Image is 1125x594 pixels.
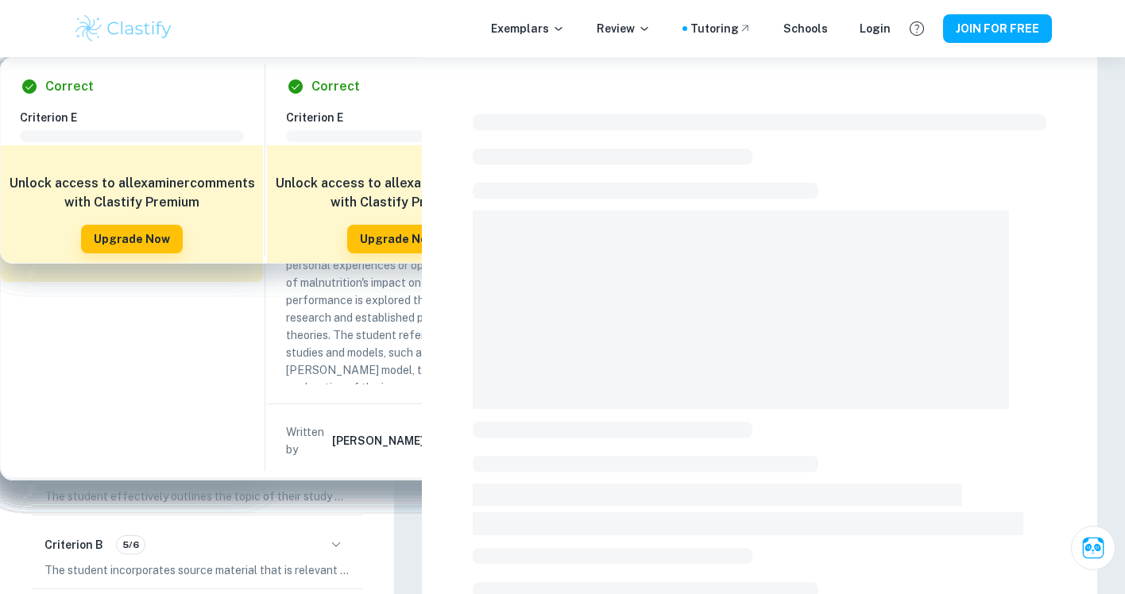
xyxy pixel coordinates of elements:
[44,488,350,505] p: The student effectively outlines the topic of their study at the beginning of the essay, clearly ...
[73,13,174,44] img: Clastify logo
[44,536,103,553] h6: Criterion B
[783,20,828,37] a: Schools
[1071,526,1115,570] button: Ask Clai
[45,77,94,96] h6: Correct
[690,20,752,37] a: Tutoring
[9,174,255,212] h6: Unlock access to all examiner comments with Clastify Premium
[347,225,449,253] button: Upgrade Now
[491,20,565,37] p: Exemplars
[860,20,891,37] a: Login
[903,15,930,42] button: Help and Feedback
[44,561,350,579] p: The student incorporates source material that is relevant and appropriate to the posed research q...
[286,109,523,126] h6: Criterion E
[286,239,510,396] p: The student does not base their EE on personal experiences or opinions. The topic of malnutrition...
[332,432,424,449] h6: [PERSON_NAME]
[943,14,1052,43] button: JOIN FOR FREE
[286,423,329,458] p: Written by
[597,20,651,37] p: Review
[311,77,360,96] h6: Correct
[117,538,145,552] span: 5/6
[81,225,183,253] button: Upgrade Now
[20,109,257,126] h6: Criterion E
[275,174,521,212] h6: Unlock access to all examiner comments with Clastify Premium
